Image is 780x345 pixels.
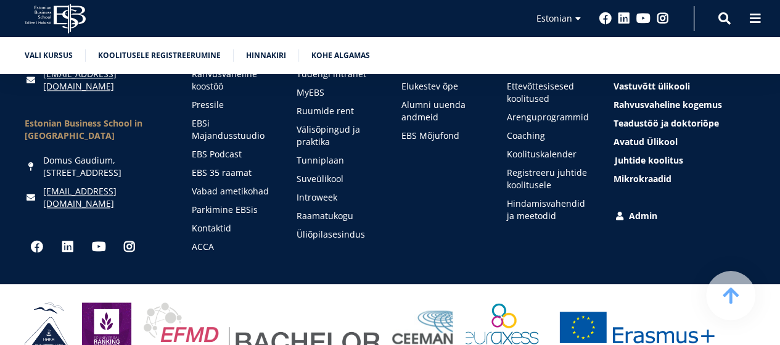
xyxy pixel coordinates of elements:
a: Vastuvõtt ülikooli [614,80,755,93]
a: EBSi Majandusstuudio [191,117,271,142]
a: Facebook [599,12,612,25]
span: Avatud Ülikool [614,136,678,148]
a: Tunniplaan [297,154,377,167]
a: Arenguprogrammid [507,111,589,123]
a: Koolituskalender [507,148,589,160]
a: Registreeru juhtide koolitusele [507,167,589,191]
a: [EMAIL_ADDRESS][DOMAIN_NAME] [43,68,166,93]
a: Instagram [117,235,142,259]
a: Tudengi intranet [297,68,377,80]
a: Introweek [297,191,377,204]
a: Juhtide koolitus [615,154,757,167]
a: Elukestev õpe [401,80,482,93]
span: Teadustöö ja doktoriõpe [614,117,719,129]
span: Rahvusvaheline kogemus [614,99,722,110]
a: Koolitusele registreerumine [98,49,221,62]
a: Ettevõttesisesed koolitused [507,80,589,105]
a: MyEBS [297,86,377,99]
a: EBS Podcast [191,148,271,160]
a: Rahvusvaheline koostöö [191,68,271,93]
a: Linkedin [618,12,630,25]
a: EBS 35 raamat [191,167,271,179]
a: Parkimine EBSis [191,204,271,216]
span: Vastuvõtt ülikooli [614,80,690,92]
a: Kohe algamas [311,49,370,62]
a: [EMAIL_ADDRESS][DOMAIN_NAME] [43,185,166,210]
a: Välisõpingud ja praktika [297,123,377,148]
a: Hinnakiri [246,49,286,62]
a: Mikrokraadid [614,173,755,185]
a: Suveülikool [297,173,377,185]
div: Domus Gaudium, [STREET_ADDRESS] [25,154,166,179]
a: Vabad ametikohad [191,185,271,197]
a: ACCA [191,241,271,253]
span: Mikrokraadid [614,173,671,185]
a: Hindamisvahendid ja meetodid [507,197,589,222]
span: Juhtide koolitus [615,154,683,166]
a: Youtube [86,235,111,259]
a: Üliõpilasesindus [297,228,377,241]
a: EBS Mõjufond [401,130,482,142]
a: Linkedin [55,235,80,259]
a: Facebook [25,235,49,259]
a: Coaching [507,130,589,142]
a: Pressile [191,99,271,111]
img: Ceeman [392,310,453,344]
a: Alumni uuenda andmeid [401,99,482,123]
a: Vali kursus [25,49,73,62]
a: Raamatukogu [297,210,377,222]
a: Teadustöö ja doktoriõpe [614,117,755,130]
a: Instagram [657,12,669,25]
span: First name [264,1,303,12]
a: Ruumide rent [297,105,377,117]
a: Youtube [636,12,651,25]
a: Rahvusvaheline kogemus [614,99,755,111]
div: Estonian Business School in [GEOGRAPHIC_DATA] [25,117,166,142]
a: Kontaktid [191,222,271,235]
a: Avatud Ülikool [614,136,755,148]
a: Admin [614,210,755,222]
